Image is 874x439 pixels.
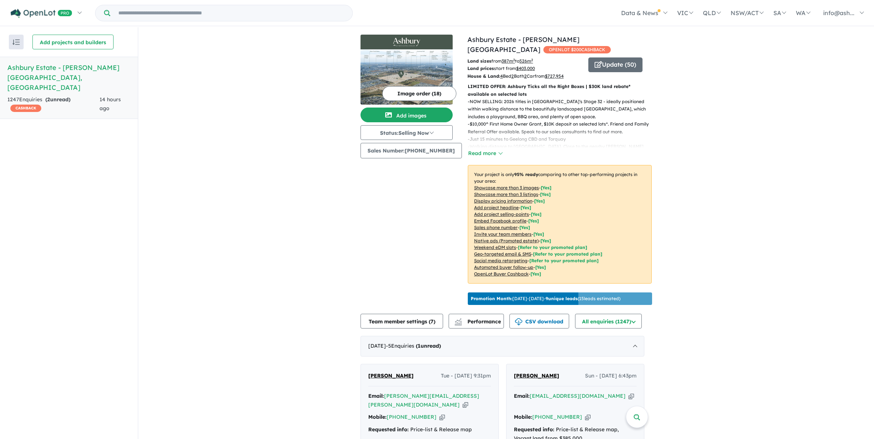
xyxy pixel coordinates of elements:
button: Image order (18) [382,86,456,101]
span: to [515,58,533,64]
span: - 5 Enquir ies [386,343,441,349]
u: Showcase more than 3 listings [474,192,538,197]
img: download icon [515,318,522,326]
p: - NOW SELLING: 2026 titles in [GEOGRAPHIC_DATA]'s Stage 32 - ideally positioned within walking di... [468,98,658,120]
a: [EMAIL_ADDRESS][DOMAIN_NAME] [530,393,626,399]
u: 387 m [502,58,515,64]
img: sort.svg [13,39,20,45]
u: Social media retargeting [474,258,527,263]
div: [DATE] [361,336,644,357]
u: 4 [500,73,503,79]
u: Geo-targeted email & SMS [474,251,531,257]
div: Price-list & Release map [368,425,491,434]
u: 526 m [519,58,533,64]
p: start from [467,65,583,72]
span: CASHBACK [10,105,41,112]
img: Openlot PRO Logo White [11,9,72,18]
u: OpenLot Buyer Cashback [474,271,529,277]
span: 14 hours ago [100,96,121,112]
span: 1 [418,343,421,349]
span: [Yes] [540,238,551,243]
p: - Just 15 minutes to Geelong CBD and Torquay [468,136,658,143]
button: Team member settings (7) [361,314,443,329]
u: Sales phone number [474,225,518,230]
div: 1247 Enquir ies [7,95,100,113]
span: OPENLOT $ 200 CASHBACK [543,46,611,53]
strong: Requested info: [368,426,409,433]
img: Ashbury Estate - Armstrong Creek [361,49,453,105]
button: Read more [468,149,502,158]
button: Copy [463,401,468,409]
span: [Yes] [535,264,546,270]
b: 9 unique leads [546,296,578,301]
span: [ Yes ] [528,218,539,224]
p: [DATE] - [DATE] - ( 15 leads estimated) [471,295,620,302]
u: Invite your team members [474,231,532,237]
span: 7 [431,318,433,325]
span: [ Yes ] [534,198,545,204]
u: Add project selling-points [474,211,529,217]
p: Your project is only comparing to other top-performing projects in your area: - - - - - - - - - -... [468,165,652,284]
img: line-chart.svg [455,318,462,322]
button: Update (50) [588,57,643,72]
b: Promotion Month: [471,296,512,301]
span: [ Yes ] [540,192,551,197]
button: Copy [628,392,634,400]
u: 2 [511,73,514,79]
h5: Ashbury Estate - [PERSON_NAME][GEOGRAPHIC_DATA] , [GEOGRAPHIC_DATA] [7,63,130,92]
span: [Refer to your promoted plan] [533,251,602,257]
button: Copy [439,413,445,421]
span: [Refer to your promoted plan] [518,245,587,250]
span: [ Yes ] [520,205,531,210]
u: Weekend eDM slots [474,245,516,250]
span: Performance [456,318,501,325]
span: [Yes] [530,271,541,277]
a: [PHONE_NUMBER] [532,414,582,420]
button: Add projects and builders [32,35,114,49]
span: Tue - [DATE] 9:31pm [441,372,491,380]
u: Native ads (Promoted estate) [474,238,539,243]
p: - Walking distance to [GEOGRAPHIC_DATA], Close to the nearby [PERSON_NAME][GEOGRAPHIC_DATA], With... [468,143,658,165]
u: Showcase more than 3 images [474,185,539,190]
input: Try estate name, suburb, builder or developer [112,5,351,21]
strong: ( unread) [416,343,441,349]
b: Land prices [467,66,494,71]
button: Sales Number:[PHONE_NUMBER] [361,143,462,158]
a: Ashbury Estate - Armstrong Creek LogoAshbury Estate - Armstrong Creek [361,35,453,105]
u: Embed Facebook profile [474,218,526,224]
span: [ Yes ] [531,211,542,217]
span: [ Yes ] [541,185,551,190]
img: Ashbury Estate - Armstrong Creek Logo [363,38,450,46]
button: All enquiries (1247) [575,314,642,329]
span: [ Yes ] [533,231,544,237]
p: from [467,57,583,65]
strong: ( unread) [45,96,70,103]
p: LIMITED OFFER: Ashbury Ticks all the Right Boxes | $30K land rebate* available on selected lots [468,83,652,98]
u: $ 403,000 [516,66,535,71]
button: Performance [449,314,504,329]
u: Add project headline [474,205,519,210]
a: [PERSON_NAME] [514,372,559,380]
u: Display pricing information [474,198,532,204]
span: Sun - [DATE] 6:43pm [585,372,637,380]
span: info@ash... [823,9,854,17]
sup: 2 [531,58,533,62]
button: CSV download [509,314,569,329]
strong: Mobile: [368,414,387,420]
span: [PERSON_NAME] [368,372,414,379]
img: bar-chart.svg [455,321,462,326]
p: - $10,000^ First Home Owner Grant, $10K deposit on selected lots*. Friend and Family Referral Off... [468,120,658,136]
b: Land sizes [467,58,491,64]
u: $ 727,954 [545,73,564,79]
strong: Mobile: [514,414,532,420]
button: Add images [361,108,453,122]
strong: Email: [514,393,530,399]
button: Copy [585,413,591,421]
u: 2 [524,73,527,79]
strong: Requested info: [514,426,554,433]
sup: 2 [513,58,515,62]
button: Status:Selling Now [361,125,453,140]
a: [PERSON_NAME] [368,372,414,380]
span: [Refer to your promoted plan] [529,258,599,263]
a: [PHONE_NUMBER] [387,414,436,420]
